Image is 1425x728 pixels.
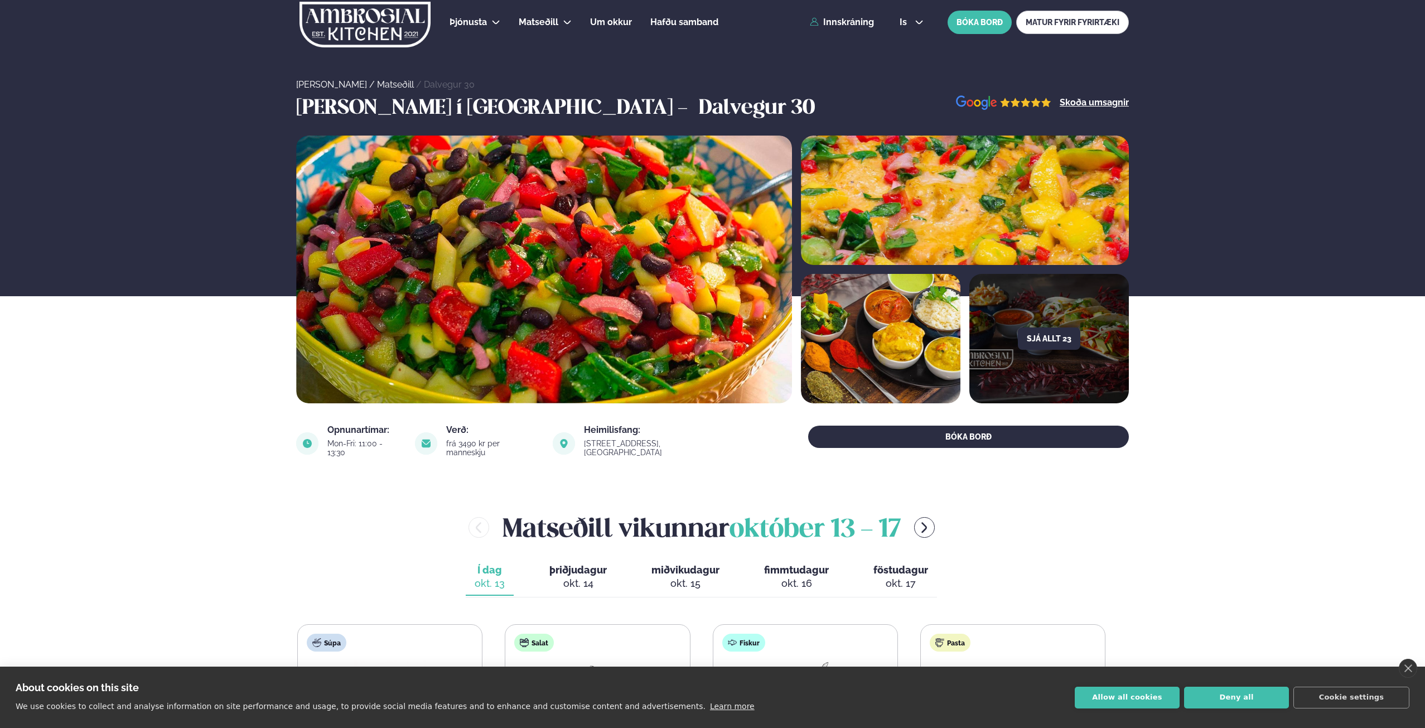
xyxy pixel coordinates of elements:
img: fish.svg [728,638,737,647]
a: MATUR FYRIR FYRIRTÆKI [1016,11,1129,34]
img: Soup.png [354,660,426,712]
h2: Matseðill vikunnar [503,509,901,546]
button: is [891,18,933,27]
div: Súpa [307,634,346,652]
button: þriðjudagur okt. 14 [540,559,616,596]
span: Í dag [475,563,505,577]
span: Þjónusta [450,17,487,27]
a: Þjónusta [450,16,487,29]
a: Skoða umsagnir [1060,98,1129,107]
a: link [584,446,738,459]
button: Sjá allt 23 [1018,327,1080,350]
img: image alt [956,95,1051,110]
span: Um okkur [590,17,632,27]
div: Opnunartímar: [327,426,402,435]
div: Verð: [446,426,539,435]
div: okt. 14 [549,577,607,590]
img: soup.svg [312,638,321,647]
span: is [900,18,910,27]
img: image alt [801,274,960,403]
button: BÓKA BORÐ [808,426,1129,448]
img: image alt [801,136,1129,265]
button: föstudagur okt. 17 [864,559,937,596]
a: close [1399,659,1417,678]
button: menu-btn-right [914,517,935,538]
div: [STREET_ADDRESS], [GEOGRAPHIC_DATA] [584,439,738,457]
span: miðvikudagur [651,564,719,576]
button: fimmtudagur okt. 16 [755,559,838,596]
a: Um okkur [590,16,632,29]
img: image alt [296,136,792,403]
a: Innskráning [810,17,874,27]
a: Dalvegur 30 [424,79,475,90]
button: menu-btn-left [468,517,489,538]
img: image alt [415,432,437,455]
div: Pasta [930,634,970,652]
span: / [416,79,424,90]
a: Matseðill [377,79,414,90]
div: frá 3490 kr per manneskju [446,439,539,457]
button: Allow all cookies [1075,687,1180,708]
span: Matseðill [519,17,558,27]
img: Salad.png [562,660,633,712]
img: image alt [296,432,318,455]
span: / [369,79,377,90]
span: fimmtudagur [764,564,829,576]
button: Deny all [1184,687,1289,708]
img: image alt [553,432,575,455]
img: logo [298,2,432,47]
span: október 13 - 17 [730,518,901,542]
img: Fish.png [770,660,841,712]
a: Hafðu samband [650,16,718,29]
button: Í dag okt. 13 [466,559,514,596]
a: [PERSON_NAME] [296,79,367,90]
a: Matseðill [519,16,558,29]
span: Hafðu samband [650,17,718,27]
strong: About cookies on this site [16,682,139,693]
div: Fiskur [722,634,765,652]
span: þriðjudagur [549,564,607,576]
span: föstudagur [873,564,928,576]
div: okt. 13 [475,577,505,590]
div: okt. 17 [873,577,928,590]
button: miðvikudagur okt. 15 [643,559,728,596]
div: Heimilisfang: [584,426,738,435]
div: okt. 16 [764,577,829,590]
div: Mon-Fri: 11:00 - 13:30 [327,439,402,457]
h3: Dalvegur 30 [699,95,815,122]
button: Cookie settings [1293,687,1409,708]
img: Spagetti.png [977,660,1049,712]
a: Learn more [710,702,755,711]
img: pasta.svg [935,638,944,647]
div: okt. 15 [651,577,719,590]
div: Salat [514,634,554,652]
h3: [PERSON_NAME] í [GEOGRAPHIC_DATA] - [296,95,693,122]
p: We use cookies to collect and analyse information on site performance and usage, to provide socia... [16,702,706,711]
img: salad.svg [520,638,529,647]
button: BÓKA BORÐ [948,11,1012,34]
